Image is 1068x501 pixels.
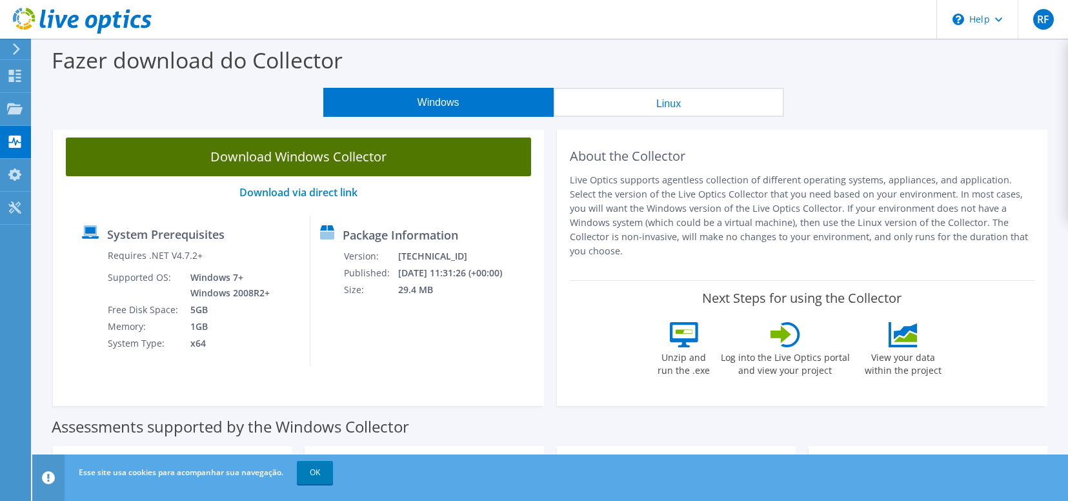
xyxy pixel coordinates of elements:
span: RF [1033,9,1054,30]
td: [TECHNICAL_ID] [398,248,519,265]
td: Published: [343,265,398,281]
label: View your data within the project [857,347,950,377]
label: Unzip and run the .exe [654,347,714,377]
td: x64 [181,335,272,352]
td: Memory: [107,318,181,335]
label: Next Steps for using the Collector [702,291,902,306]
button: Linux [554,88,784,117]
label: Fazer download do Collector [52,45,343,75]
td: 1GB [181,318,272,335]
label: Assessments supported by the Windows Collector [52,420,409,433]
h2: About the Collector [570,148,1035,164]
td: [DATE] 11:31:26 (+00:00) [398,265,519,281]
td: System Type: [107,335,181,352]
label: System Prerequisites [107,228,225,241]
label: Requires .NET V4.7.2+ [108,249,203,262]
td: Version: [343,248,398,265]
label: Package Information [343,229,458,241]
a: Download via direct link [239,185,358,199]
svg: \n [952,14,964,25]
a: Download Windows Collector [66,138,531,176]
span: Esse site usa cookies para acompanhar sua navegação. [79,467,283,478]
td: Size: [343,281,398,298]
td: 29.4 MB [398,281,519,298]
td: Windows 7+ Windows 2008R2+ [181,269,272,302]
td: 5GB [181,302,272,318]
button: Windows [323,88,554,117]
p: Live Optics supports agentless collection of different operating systems, appliances, and applica... [570,173,1035,258]
label: Log into the Live Optics portal and view your project [720,347,851,377]
td: Free Disk Space: [107,302,181,318]
a: OK [297,461,333,484]
td: Supported OS: [107,269,181,302]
